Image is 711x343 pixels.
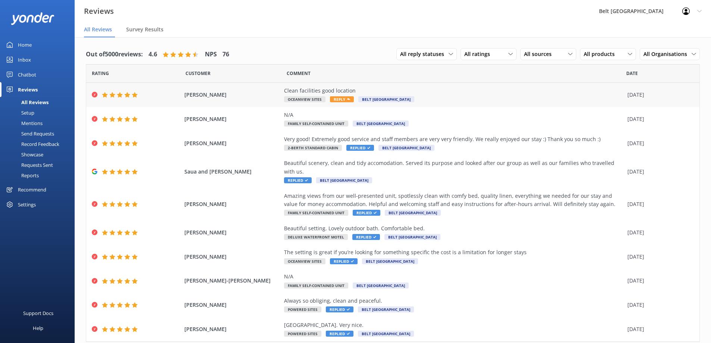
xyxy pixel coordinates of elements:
span: Date [626,70,638,77]
span: [PERSON_NAME]-[PERSON_NAME] [184,277,281,285]
div: Clean facilities good location [284,87,624,95]
a: Showcase [4,149,75,160]
a: Requests Sent [4,160,75,170]
div: Amazing views from our well-presented unit, spotlessly clean with comfy bed, quality linen, every... [284,192,624,209]
span: Belt [GEOGRAPHIC_DATA] [358,96,414,102]
span: [PERSON_NAME] [184,325,281,333]
div: Settings [18,197,36,212]
div: Always so obliging, clean and peaceful. [284,297,624,305]
div: Recommend [18,182,46,197]
span: Replied [326,331,353,337]
span: Oceanview Sites [284,96,325,102]
h3: Reviews [84,5,114,17]
span: [PERSON_NAME] [184,200,281,208]
div: [DATE] [627,228,690,237]
span: [PERSON_NAME] [184,301,281,309]
span: [PERSON_NAME] [184,253,281,261]
span: Replied [284,177,312,183]
h4: NPS [205,50,217,59]
div: N/A [284,272,624,281]
span: Survey Results [126,26,163,33]
span: Powered Sites [284,306,321,312]
a: Mentions [4,118,75,128]
span: Family Self-Contained Unit [284,121,348,127]
span: Oceanview Sites [284,258,325,264]
div: Send Requests [4,128,54,139]
div: Very good! Extremely good service and staff members are very very friendly. We really enjoyed our... [284,135,624,143]
h4: Out of 5000 reviews: [86,50,143,59]
span: All ratings [464,50,495,58]
div: The setting is great if you’re looking for something specific the cost is a limitation for longer... [284,248,624,256]
div: [DATE] [627,91,690,99]
span: Replied [330,258,358,264]
span: Replied [352,234,380,240]
span: Saua and [PERSON_NAME] [184,168,281,176]
a: Send Requests [4,128,75,139]
h4: 4.6 [149,50,157,59]
div: Beautiful setting. Lovely outdoor bath. Comfortable bed. [284,224,624,233]
div: [DATE] [627,253,690,261]
div: [DATE] [627,325,690,333]
span: Replied [346,145,374,151]
a: All Reviews [4,97,75,107]
span: All products [584,50,619,58]
span: All reply statuses [400,50,449,58]
div: [DATE] [627,139,690,147]
div: Record Feedback [4,139,59,149]
div: Reports [4,170,39,181]
span: Belt [GEOGRAPHIC_DATA] [353,283,409,289]
div: Support Docs [23,306,53,321]
a: Reports [4,170,75,181]
span: [PERSON_NAME] [184,91,281,99]
span: [PERSON_NAME] [184,139,281,147]
span: Replied [326,306,353,312]
div: N/A [284,111,624,119]
div: Inbox [18,52,31,67]
span: Belt [GEOGRAPHIC_DATA] [358,306,414,312]
span: Date [185,70,211,77]
div: Help [33,321,43,336]
span: Belt [GEOGRAPHIC_DATA] [385,210,441,216]
span: Question [287,70,311,77]
div: [DATE] [627,115,690,123]
div: Home [18,37,32,52]
span: Belt [GEOGRAPHIC_DATA] [358,331,414,337]
div: Beautiful scenery, clean and tidy accomodation. Served its purpose and looked after our group as ... [284,159,624,176]
div: [DATE] [627,168,690,176]
div: Mentions [4,118,43,128]
div: [DATE] [627,200,690,208]
a: Record Feedback [4,139,75,149]
div: [DATE] [627,277,690,285]
span: Family Self-Contained Unit [284,210,348,216]
span: [PERSON_NAME] [184,115,281,123]
span: Family Self-Contained Unit [284,283,348,289]
span: Powered Sites [284,331,321,337]
span: [PERSON_NAME] [184,228,281,237]
div: Setup [4,107,34,118]
div: Requests Sent [4,160,53,170]
span: Deluxe Waterfront Motel [284,234,348,240]
span: Belt [GEOGRAPHIC_DATA] [316,177,372,183]
div: [GEOGRAPHIC_DATA]. Very nice. [284,321,624,329]
div: [DATE] [627,301,690,309]
span: Belt [GEOGRAPHIC_DATA] [384,234,440,240]
div: Chatbot [18,67,36,82]
span: 2-Berth Standard Cabin [284,145,342,151]
img: yonder-white-logo.png [11,12,54,25]
span: Date [92,70,109,77]
span: Replied [353,210,380,216]
a: Setup [4,107,75,118]
span: All Organisations [643,50,692,58]
div: Showcase [4,149,43,160]
h4: 76 [222,50,229,59]
span: Belt [GEOGRAPHIC_DATA] [353,121,409,127]
span: Reply [330,96,354,102]
span: All Reviews [84,26,112,33]
span: All sources [524,50,556,58]
span: Belt [GEOGRAPHIC_DATA] [378,145,434,151]
span: Belt [GEOGRAPHIC_DATA] [362,258,418,264]
div: Reviews [18,82,38,97]
div: All Reviews [4,97,49,107]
